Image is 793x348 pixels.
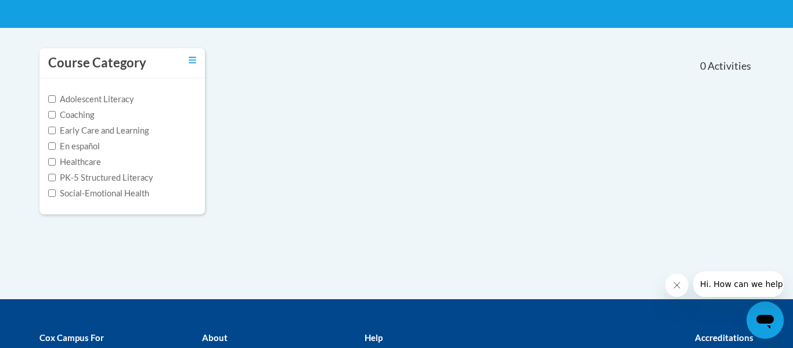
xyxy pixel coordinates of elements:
[365,332,383,343] b: Help
[700,60,706,73] span: 0
[693,271,784,297] iframe: Message from company
[48,142,56,150] input: Checkbox for Options
[48,187,149,200] label: Social-Emotional Health
[7,8,94,17] span: Hi. How can we help?
[48,124,149,137] label: Early Care and Learning
[48,156,101,168] label: Healthcare
[695,332,754,343] b: Accreditations
[747,302,784,339] iframe: Button to launch messaging window
[48,54,146,72] h3: Course Category
[48,158,56,166] input: Checkbox for Options
[48,127,56,134] input: Checkbox for Options
[708,60,751,73] span: Activities
[665,274,689,297] iframe: Close message
[48,174,56,181] input: Checkbox for Options
[39,332,104,343] b: Cox Campus For
[48,95,56,103] input: Checkbox for Options
[48,109,94,121] label: Coaching
[48,140,100,153] label: En español
[48,93,134,106] label: Adolescent Literacy
[48,111,56,119] input: Checkbox for Options
[48,171,153,184] label: PK-5 Structured Literacy
[202,332,228,343] b: About
[189,54,196,67] a: Toggle collapse
[48,189,56,197] input: Checkbox for Options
